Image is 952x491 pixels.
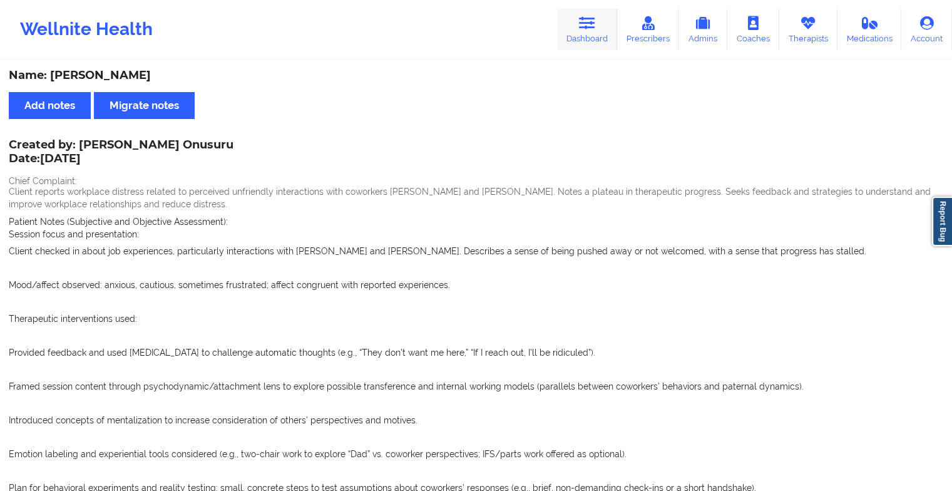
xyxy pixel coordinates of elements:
[617,9,679,50] a: Prescribers
[932,197,952,246] a: Report Bug
[901,9,952,50] a: Account
[9,228,943,240] p: Session focus and presentation:
[9,185,943,210] p: Client reports workplace distress related to perceived unfriendly interactions with coworkers [PE...
[9,380,943,393] p: Framed session content through psychodynamic/attachment lens to explore possible transference and...
[9,92,91,119] button: Add notes
[9,151,233,167] p: Date: [DATE]
[9,176,77,186] span: Chief Complaint:
[9,217,228,227] span: Patient Notes (Subjective and Objective Assessment):
[9,279,943,291] p: Mood/affect observed: anxious, cautious, sometimes frustrated; affect congruent with reported exp...
[9,138,233,167] div: Created by: [PERSON_NAME] Onusuru
[727,9,779,50] a: Coaches
[9,414,943,426] p: Introduced concepts of mentalization to increase consideration of others’ perspectives and motives.
[557,9,617,50] a: Dashboard
[779,9,837,50] a: Therapists
[9,346,943,359] p: Provided feedback and used [MEDICAL_DATA] to challenge automatic thoughts (e.g., “They don’t want...
[9,245,943,257] p: Client checked in about job experiences, particularly interactions with [PERSON_NAME] and [PERSON...
[9,68,943,83] div: Name: [PERSON_NAME]
[837,9,902,50] a: Medications
[9,448,943,460] p: Emotion labeling and experiential tools considered (e.g., two-chair work to explore “Dad” vs. cow...
[94,92,195,119] button: Migrate notes
[678,9,727,50] a: Admins
[9,313,943,325] p: Therapeutic interventions used:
